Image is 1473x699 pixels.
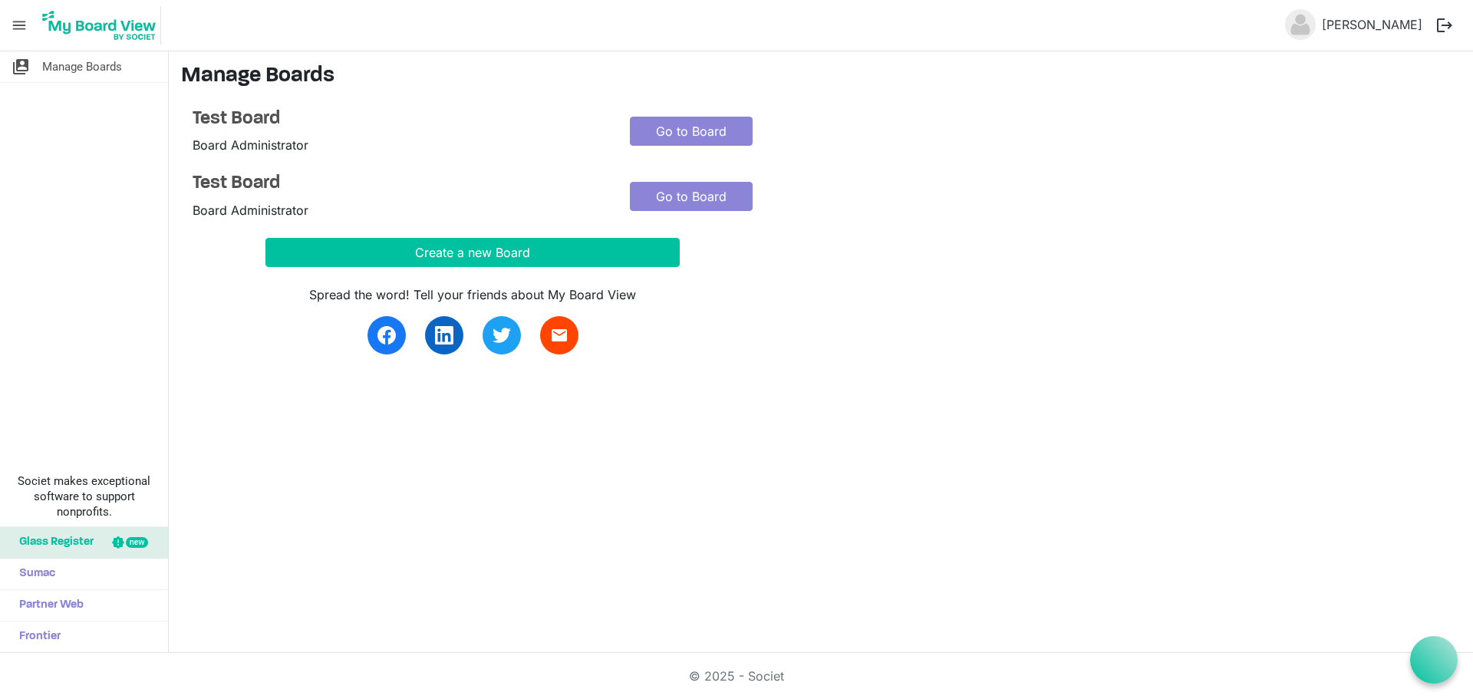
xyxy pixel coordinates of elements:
button: Create a new Board [265,238,680,267]
a: Go to Board [630,182,753,211]
img: linkedin.svg [435,326,453,345]
img: My Board View Logo [38,6,161,45]
img: twitter.svg [493,326,511,345]
a: © 2025 - Societ [689,668,784,684]
a: My Board View Logo [38,6,167,45]
span: Sumac [12,559,55,589]
a: Test Board [193,173,607,195]
span: Board Administrator [193,203,308,218]
h3: Manage Boards [181,64,1461,90]
div: Spread the word! Tell your friends about My Board View [265,285,680,304]
span: Manage Boards [42,51,122,82]
span: Frontier [12,622,61,652]
span: Board Administrator [193,137,308,153]
span: menu [5,11,34,40]
a: Go to Board [630,117,753,146]
button: logout [1429,9,1461,41]
img: facebook.svg [377,326,396,345]
span: Societ makes exceptional software to support nonprofits. [7,473,161,519]
span: Glass Register [12,527,94,558]
span: Partner Web [12,590,84,621]
a: Test Board [193,108,607,130]
a: email [540,316,578,354]
div: new [126,537,148,548]
span: email [550,326,568,345]
img: no-profile-picture.svg [1285,9,1316,40]
a: [PERSON_NAME] [1316,9,1429,40]
span: switch_account [12,51,30,82]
